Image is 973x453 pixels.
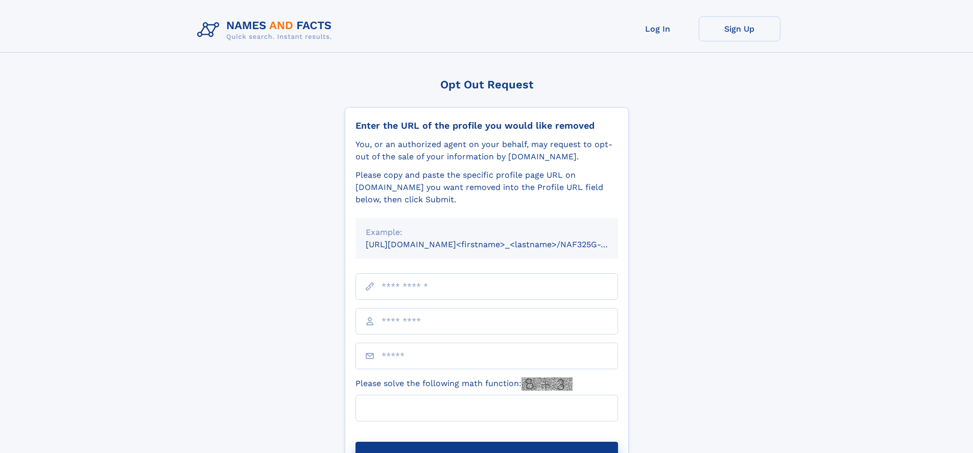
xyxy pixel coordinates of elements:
[699,16,780,41] a: Sign Up
[617,16,699,41] a: Log In
[345,78,629,91] div: Opt Out Request
[355,377,573,391] label: Please solve the following math function:
[355,138,618,163] div: You, or an authorized agent on your behalf, may request to opt-out of the sale of your informatio...
[355,120,618,131] div: Enter the URL of the profile you would like removed
[366,240,637,249] small: [URL][DOMAIN_NAME]<firstname>_<lastname>/NAF325G-xxxxxxxx
[366,226,608,239] div: Example:
[193,16,340,44] img: Logo Names and Facts
[355,169,618,206] div: Please copy and paste the specific profile page URL on [DOMAIN_NAME] you want removed into the Pr...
